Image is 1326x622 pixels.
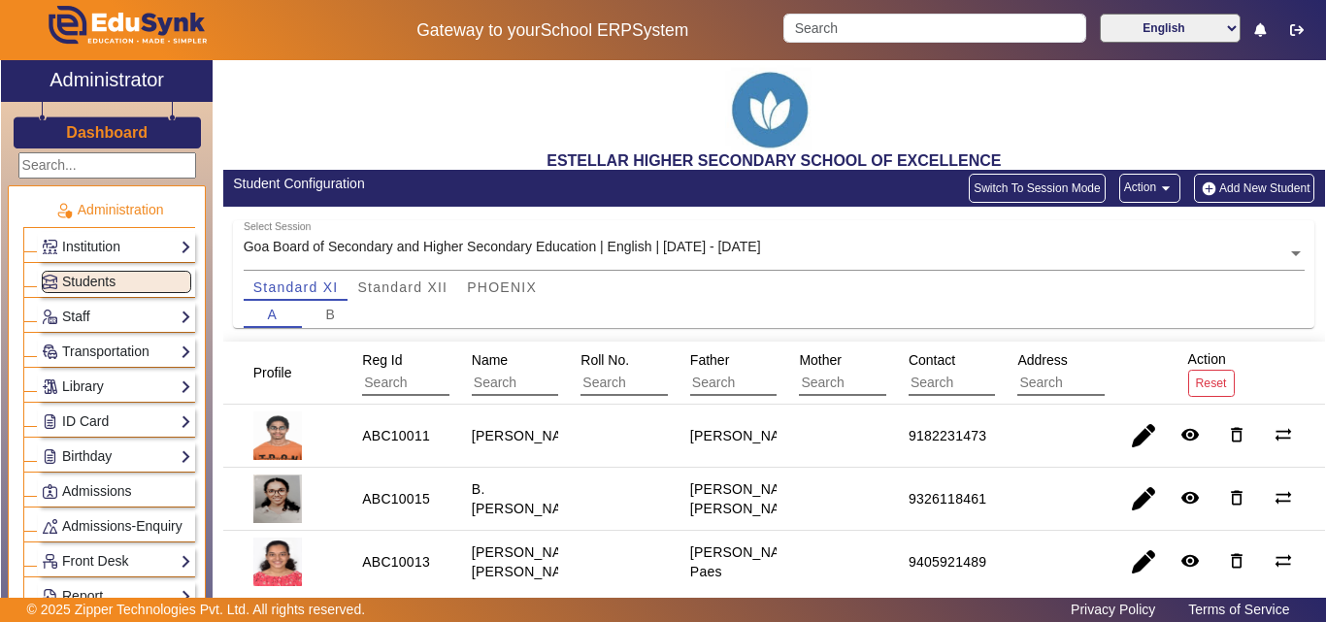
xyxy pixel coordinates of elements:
mat-icon: sync_alt [1274,551,1293,571]
input: Search [362,371,536,396]
img: add-new-student.png [1199,180,1219,197]
h5: Gateway to your System [343,20,764,41]
staff-with-status: B. [PERSON_NAME] [472,481,586,516]
div: [PERSON_NAME] [PERSON_NAME] [690,479,805,518]
div: 9182231473 [909,426,986,445]
span: Name [472,352,508,368]
span: Profile [253,365,292,380]
mat-icon: delete_outline [1227,488,1246,507]
div: ABC10011 [362,426,430,445]
input: Search... [18,152,196,179]
div: ABC10015 [362,489,430,508]
div: Select Session [244,219,311,235]
div: Address [1011,343,1215,403]
img: ye2dzwAAAAZJREFUAwCTrnSWmE7fzQAAAABJRU5ErkJggg== [725,65,822,151]
input: Search [472,371,646,396]
button: Add New Student [1194,174,1314,203]
span: Admissions-Enquiry [62,518,182,534]
mat-icon: delete_outline [1227,551,1246,571]
span: Reg Id [362,352,402,368]
span: Standard XI [253,280,339,294]
div: Profile [247,355,316,390]
h2: Administrator [50,68,164,91]
button: Switch To Session Mode [969,174,1106,203]
mat-icon: sync_alt [1274,425,1293,444]
span: PHOENIX [467,280,537,294]
mat-icon: sync_alt [1274,488,1293,507]
img: Students.png [43,275,57,289]
mat-icon: remove_red_eye [1180,488,1200,507]
div: Name [465,343,670,403]
div: Goa Board of Secondary and Higher Secondary Education | English | [DATE] - [DATE] [244,237,761,257]
a: Dashboard [65,122,149,143]
staff-with-status: [PERSON_NAME] [PERSON_NAME] [472,544,586,579]
span: Address [1017,352,1067,368]
img: Admissions.png [43,484,57,499]
div: 9326118461 [909,489,986,508]
div: Father [683,343,888,403]
input: Search [783,14,1085,43]
img: Administration.png [55,202,73,219]
span: Father [690,352,729,368]
span: School ERP [541,20,632,40]
div: [PERSON_NAME] Paes [690,542,805,581]
div: Action [1181,342,1242,403]
input: Search [1017,371,1191,396]
div: Roll No. [574,343,779,403]
p: © 2025 Zipper Technologies Pvt. Ltd. All rights reserved. [27,600,366,620]
mat-icon: delete_outline [1227,425,1246,444]
div: ABC10013 [362,552,430,572]
div: Student Configuration [233,174,764,194]
p: Administration [23,200,195,220]
mat-icon: arrow_drop_down [1156,179,1176,198]
input: Search [690,371,864,396]
span: Students [62,274,116,289]
img: b4203f6a-11ab-408b-b4e5-c6e6892e5ab4 [253,475,302,523]
span: Standard XII [357,280,448,294]
a: Terms of Service [1178,597,1299,622]
a: Students [42,271,191,293]
staff-with-status: [PERSON_NAME] [472,428,586,443]
div: Contact [902,343,1107,403]
a: Admissions-Enquiry [42,515,191,538]
button: Reset [1188,370,1235,396]
a: Privacy Policy [1061,597,1165,622]
input: Search [909,371,1082,396]
button: Action [1119,174,1180,203]
h3: Dashboard [66,123,148,142]
span: Admissions [62,483,132,499]
span: B [325,308,336,321]
img: acc0cd70-e926-43d3-90ef-efb66fd67f2c [253,411,302,460]
div: Reg Id [355,343,560,403]
img: c1d69be6-54ef-4fc6-ae8c-d80d90c3bc5b [253,538,302,586]
span: Roll No. [580,352,629,368]
div: Mother [792,343,997,403]
span: A [267,308,278,321]
div: [PERSON_NAME] [690,426,805,445]
img: Behavior-reports.png [43,519,57,534]
a: Admissions [42,480,191,503]
h2: ESTELLAR HIGHER SECONDARY SCHOOL OF EXCELLENCE [223,151,1325,170]
input: Search [799,371,973,396]
div: 9405921489 [909,552,986,572]
mat-icon: remove_red_eye [1180,551,1200,571]
input: Search [580,371,754,396]
a: Administrator [1,60,213,102]
mat-icon: remove_red_eye [1180,425,1200,444]
span: Mother [799,352,842,368]
span: Contact [909,352,955,368]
